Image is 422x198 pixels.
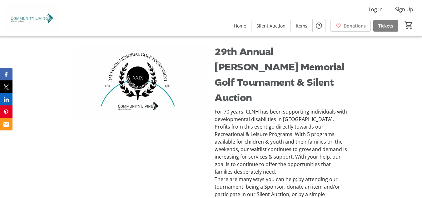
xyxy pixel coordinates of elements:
button: Sign Up [390,4,418,14]
img: undefined [74,44,207,119]
span: Home [234,23,246,29]
button: Cart [403,20,415,31]
button: Help [313,19,325,32]
span: Sign Up [395,6,413,13]
span: Items [296,23,307,29]
a: Home [229,20,251,32]
a: Tickets [373,20,398,32]
span: 29th Annual [PERSON_NAME] Memorial Golf Tournament & Silent Auction [215,45,344,105]
span: Tickets [378,23,393,29]
button: Log In [364,4,388,14]
span: Silent Auction [256,23,285,29]
span: Donations [344,23,366,29]
a: Items [291,20,312,32]
span: Log In [369,6,383,13]
p: For 70 years, CLNH has been supporting individuals with developmental disabilities in [GEOGRAPHIC... [215,108,348,175]
a: Donations [330,20,371,32]
a: Silent Auction [251,20,290,32]
img: Community Living North Halton's Logo [4,3,59,34]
